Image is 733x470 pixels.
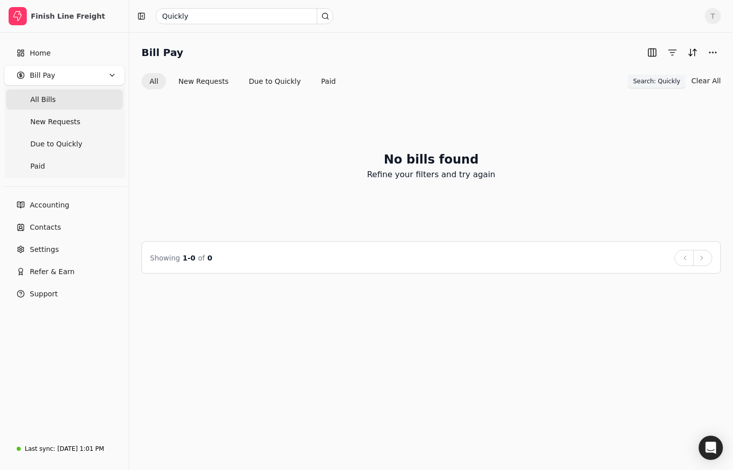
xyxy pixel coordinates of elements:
span: 1 - 0 [183,254,196,262]
a: Due to Quickly [6,134,123,154]
span: Due to Quickly [30,139,82,149]
div: Last sync: [25,444,55,453]
a: New Requests [6,112,123,132]
span: Accounting [30,200,69,211]
span: 0 [208,254,213,262]
button: Due to Quickly [241,73,309,89]
a: Contacts [4,217,125,237]
a: Paid [6,156,123,176]
a: Home [4,43,125,63]
button: T [705,8,721,24]
button: Paid [313,73,344,89]
h2: No bills found [384,150,479,169]
button: Clear All [692,73,721,89]
button: Sort [685,44,701,61]
button: Search: Quickly [628,75,685,88]
button: Support [4,284,125,304]
span: Showing [150,254,180,262]
div: Invoice filter options [141,73,344,89]
div: [DATE] 1:01 PM [57,444,104,453]
button: More [705,44,721,61]
p: Refine your filters and try again [367,169,495,181]
input: Search [156,8,333,24]
a: All Bills [6,89,123,110]
button: Bill Pay [4,65,125,85]
span: All Bills [30,94,56,105]
span: Support [30,289,58,299]
span: New Requests [30,117,80,127]
span: Contacts [30,222,61,233]
a: Last sync:[DATE] 1:01 PM [4,440,125,458]
span: Paid [30,161,45,172]
span: Home [30,48,51,59]
button: New Requests [170,73,236,89]
h2: Bill Pay [141,44,183,61]
button: All [141,73,166,89]
button: Refer & Earn [4,262,125,282]
span: of [198,254,205,262]
div: Open Intercom Messenger [699,436,723,460]
span: Refer & Earn [30,267,75,277]
a: Settings [4,239,125,259]
div: Finish Line Freight [31,11,120,21]
span: Settings [30,244,59,255]
a: Accounting [4,195,125,215]
span: Search: Quickly [633,77,680,86]
span: Bill Pay [30,70,55,81]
